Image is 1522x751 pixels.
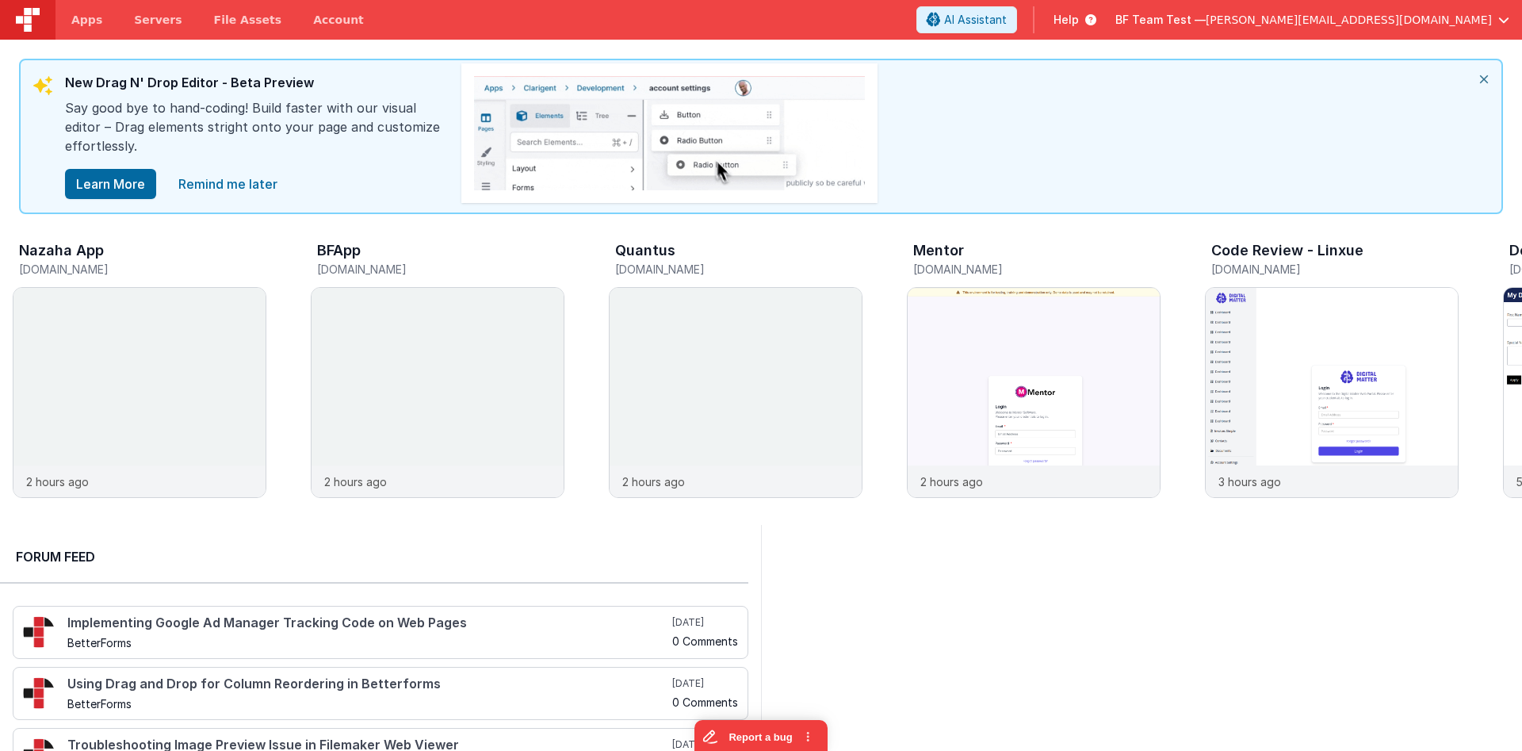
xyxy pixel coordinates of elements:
p: 2 hours ago [920,473,983,490]
h4: Implementing Google Ad Manager Tracking Code on Web Pages [67,616,669,630]
h5: [DOMAIN_NAME] [1211,263,1459,275]
i: close [1467,60,1501,98]
h5: [DATE] [672,616,738,629]
h5: BetterForms [67,698,669,710]
h5: [DOMAIN_NAME] [19,263,266,275]
a: close [169,168,287,200]
h5: [DOMAIN_NAME] [615,263,862,275]
img: 295_2.png [23,616,55,648]
button: AI Assistant [916,6,1017,33]
h5: BetterForms [67,637,669,649]
h5: [DOMAIN_NAME] [317,263,564,275]
h5: [DATE] [672,738,738,751]
span: [PERSON_NAME][EMAIL_ADDRESS][DOMAIN_NAME] [1206,12,1492,28]
h3: BFApp [317,243,361,259]
h5: [DATE] [672,677,738,690]
span: AI Assistant [944,12,1007,28]
img: 295_2.png [23,677,55,709]
h5: 0 Comments [672,696,738,708]
a: Implementing Google Ad Manager Tracking Code on Web Pages BetterForms [DATE] 0 Comments [13,606,748,659]
span: File Assets [214,12,282,28]
h3: Mentor [913,243,964,259]
h5: [DOMAIN_NAME] [913,263,1161,275]
button: BF Team Test — [PERSON_NAME][EMAIL_ADDRESS][DOMAIN_NAME] [1115,12,1509,28]
span: Help [1054,12,1079,28]
span: BF Team Test — [1115,12,1206,28]
h3: Quantus [615,243,675,259]
p: 3 hours ago [1218,473,1281,490]
h4: Using Drag and Drop for Column Reordering in Betterforms [67,677,669,692]
div: New Drag N' Drop Editor - Beta Preview [65,73,446,98]
button: Learn More [65,169,156,199]
h3: Nazaha App [19,243,104,259]
div: Say good bye to hand-coding! Build faster with our visual editor – Drag elements stright onto you... [65,98,446,168]
span: Apps [71,12,102,28]
p: 2 hours ago [324,473,387,490]
span: Servers [134,12,182,28]
h3: Code Review - Linxue [1211,243,1363,259]
a: Using Drag and Drop for Column Reordering in Betterforms BetterForms [DATE] 0 Comments [13,667,748,720]
p: 2 hours ago [622,473,685,490]
h5: 0 Comments [672,635,738,647]
h2: Forum Feed [16,547,732,566]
